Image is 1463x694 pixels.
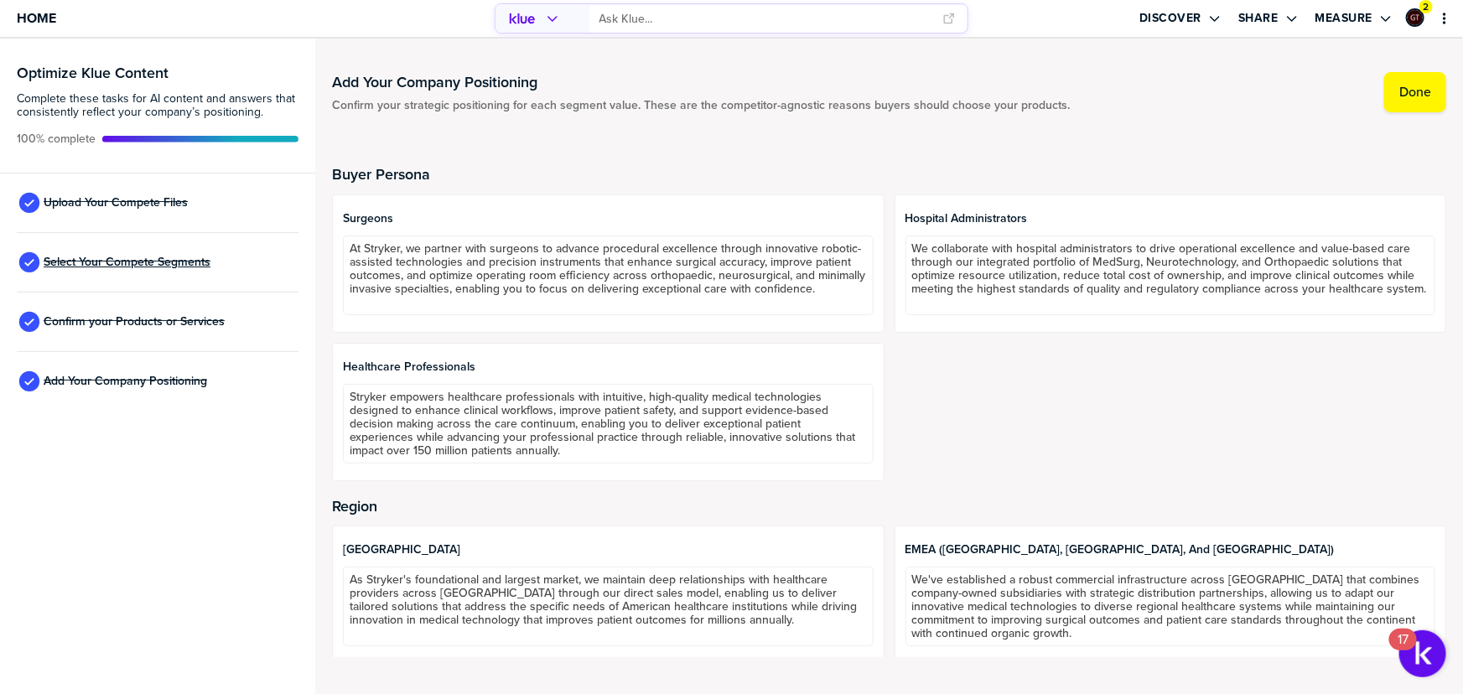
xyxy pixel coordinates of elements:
textarea: We've established a robust commercial infrastructure across [GEOGRAPHIC_DATA] that combines compa... [905,567,1435,646]
img: ee1355cada6433fc92aa15fbfe4afd43-sml.png [1408,10,1423,25]
h3: Optimize Klue Content [17,65,298,80]
textarea: As Stryker's foundational and largest market, we maintain deep relationships with healthcare prov... [343,567,873,646]
span: Surgeons [343,212,873,225]
label: Share [1238,11,1279,26]
h1: Add Your Company Positioning [332,72,1070,92]
input: Ask Klue... [599,5,933,33]
h2: Buyer Persona [332,166,1446,183]
span: Upload Your Compete Files [44,196,188,210]
button: Done [1384,72,1446,112]
span: Confirm your Products or Services [44,315,225,329]
span: [GEOGRAPHIC_DATA] [343,543,873,557]
a: Edit Profile [1404,7,1426,28]
span: EMEA ([GEOGRAPHIC_DATA], [GEOGRAPHIC_DATA], and [GEOGRAPHIC_DATA]) [905,543,1435,557]
span: Active [17,132,96,146]
label: Measure [1315,11,1373,26]
span: Hospital Administrators [905,212,1435,225]
label: Discover [1139,11,1201,26]
h2: Region [332,498,1446,515]
textarea: We collaborate with hospital administrators to drive operational excellence and value-based care ... [905,236,1435,315]
span: Complete these tasks for AI content and answers that consistently reflect your company’s position... [17,92,298,119]
span: Healthcare Professionals [343,360,873,374]
div: Graham Tutti [1406,8,1424,27]
div: 17 [1398,640,1409,661]
span: Select Your Compete Segments [44,256,210,269]
span: Add Your Company Positioning [44,375,207,388]
label: Done [1399,84,1431,101]
span: Home [17,11,56,25]
textarea: Stryker empowers healthcare professionals with intuitive, high-quality medical technologies desig... [343,384,873,464]
span: 2 [1424,1,1429,13]
button: Open Resource Center, 17 new notifications [1399,630,1446,677]
span: Confirm your strategic positioning for each segment value. These are the competitor-agnostic reas... [332,99,1070,112]
textarea: At Stryker, we partner with surgeons to advance procedural excellence through innovative robotic-... [343,236,873,315]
